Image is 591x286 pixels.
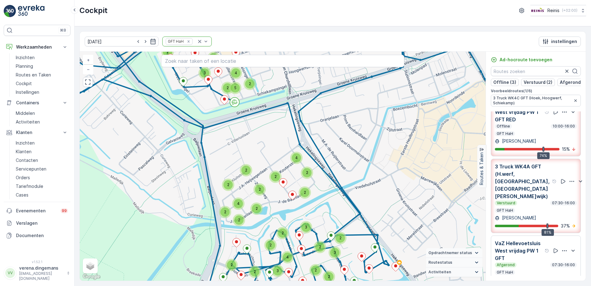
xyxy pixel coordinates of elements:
[426,258,483,267] summary: Routestatus
[16,220,68,226] p: Verslagen
[319,245,321,249] span: 2
[16,110,35,116] p: Middelen
[428,260,452,265] span: Routestatus
[299,186,311,199] div: 2
[222,179,234,191] div: 2
[198,67,211,79] div: 3
[314,241,326,253] div: 2
[478,152,485,185] p: Routes & Taken
[13,156,70,165] a: Contacten
[269,171,282,183] div: 2
[19,271,64,281] p: [EMAIL_ADDRESS][DOMAIN_NAME]
[334,250,336,255] span: 3
[13,53,70,62] a: Inzichten
[501,215,536,221] p: [PERSON_NAME]
[4,97,70,109] button: Containers
[13,118,70,126] a: Activiteiten
[301,167,313,179] div: 2
[16,44,58,50] p: Werkzaamheden
[323,271,335,283] div: 2
[16,232,68,239] p: Documenten
[547,7,559,14] p: Reinis
[491,79,519,86] button: Offline (3)
[231,262,233,267] span: 2
[428,250,472,255] span: Opdrachtnemer status
[315,268,317,272] span: 2
[238,218,240,222] span: 2
[234,85,236,90] span: 5
[225,259,238,271] div: 2
[219,206,231,218] div: 2
[493,96,572,106] span: 3 Truck WK4C GFT (Hoek, Hoogwerf, Schiekamp)
[85,37,159,46] input: dd/mm/yyyy
[203,71,206,75] span: 3
[16,54,35,61] p: Inzichten
[16,140,35,146] p: Inzichten
[306,170,308,175] span: 2
[81,273,102,281] img: Google
[428,270,451,275] span: Activiteiten
[552,124,576,129] p: 10:00-16:00
[300,221,312,233] div: 3
[16,175,30,181] p: Orders
[4,265,70,281] button: VVverena.dingemans[EMAIL_ADDRESS][DOMAIN_NAME]
[304,190,306,195] span: 2
[16,183,43,189] p: Tariefmodule
[491,89,581,93] p: Voorbeeldroutes ( 1 / 6 )
[16,80,32,87] p: Cockpit
[276,268,279,273] span: 3
[233,214,245,226] div: 2
[16,157,38,163] p: Contacten
[551,38,577,45] p: instellingen
[557,79,589,86] button: Afgerond (1)
[271,265,284,277] div: 3
[13,79,70,88] a: Cockpit
[166,38,185,44] div: GFT HaH
[270,243,272,247] span: 2
[244,78,256,90] div: 2
[83,259,97,273] a: Layers
[230,67,242,79] div: 4
[496,270,514,275] p: GFT HaH
[16,100,58,106] p: Containers
[79,6,108,15] p: Cockpit
[16,72,51,78] p: Routes en Taken
[524,79,552,85] p: Verstuurd (2)
[264,239,277,251] div: 2
[426,267,483,277] summary: Activiteiten
[562,8,577,13] p: ( +02:00 )
[16,149,32,155] p: Klanten
[309,264,322,276] div: 2
[495,163,551,200] p: 3 Truck WK4A GFT (H.werf, [GEOGRAPHIC_DATA], [GEOGRAPHIC_DATA][PERSON_NAME]wijk)
[249,81,251,86] span: 2
[13,165,70,173] a: Servicepunten
[545,248,550,253] div: help tooltippictogram
[237,201,240,206] span: 4
[221,82,234,94] div: 2
[339,236,342,240] span: 2
[495,240,543,262] p: VaZ Hellevoetsluis West vrijdag PW 1 GFT
[496,262,515,267] p: Afgerond
[290,152,303,164] div: 4
[256,206,258,211] span: 2
[530,7,545,14] img: Reinis-Logo-Vrijstaand_Tekengebied-1-copy2_aBO4n7j.png
[16,129,58,136] p: Klanten
[305,225,307,229] span: 3
[560,79,587,85] p: Afgerond (1)
[545,110,550,115] div: help tooltippictogram
[328,274,330,279] span: 2
[235,71,237,75] span: 4
[250,202,263,215] div: 2
[253,183,266,196] div: 2
[491,57,552,63] a: Ad-hocroute toevoegen
[530,5,586,16] button: Reinis(+02:00)
[551,262,576,267] p: 07:30-16:00
[426,248,483,258] summary: Opdrachtnemer status
[551,201,576,206] p: 07:30-16:00
[229,82,241,94] div: 5
[87,57,90,63] span: +
[5,268,15,278] div: VV
[501,138,536,144] p: [PERSON_NAME]
[491,66,581,76] input: Routes zoeken
[4,126,70,139] button: Klanten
